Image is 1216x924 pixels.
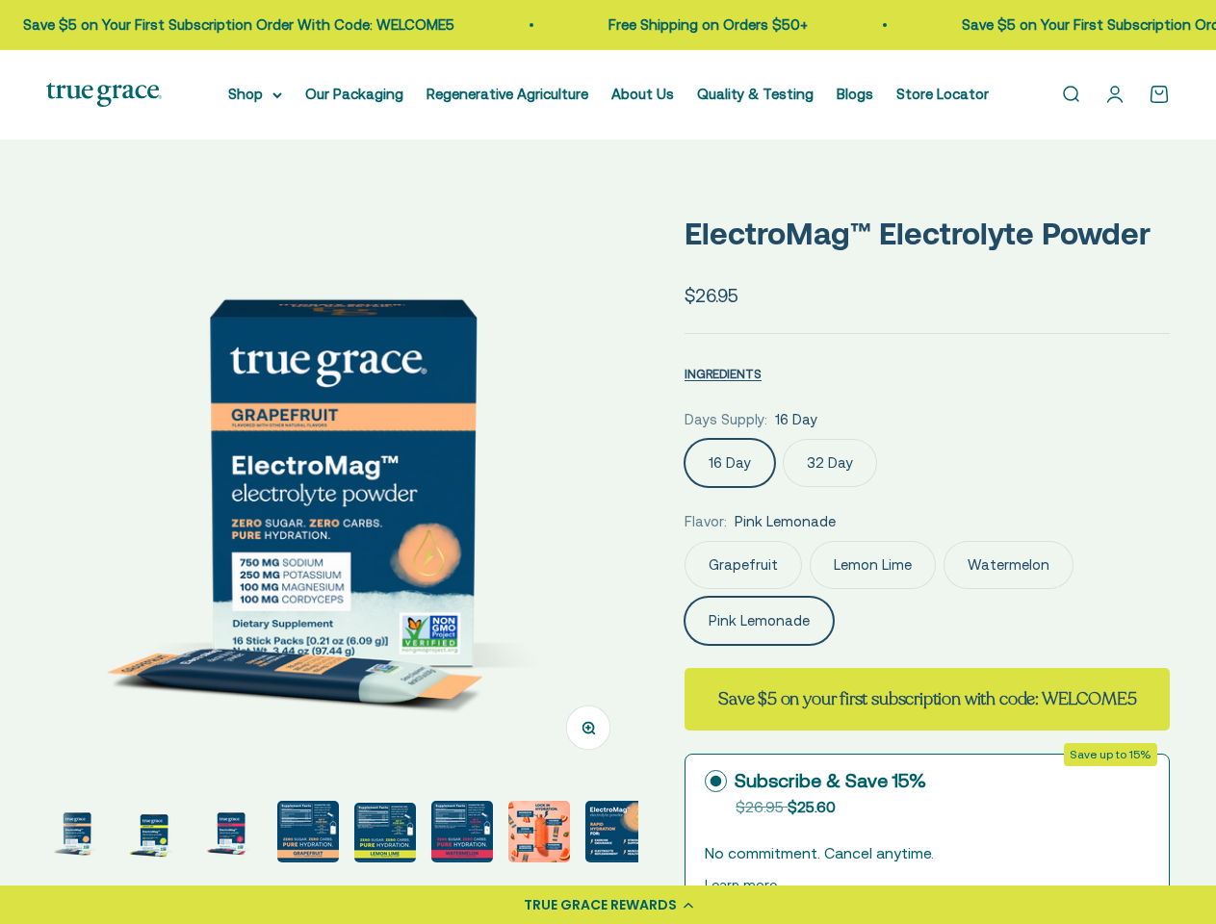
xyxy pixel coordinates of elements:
[524,895,677,915] div: TRUE GRACE REWARDS
[735,510,836,533] span: Pink Lemonade
[46,801,108,862] img: ElectroMag™
[508,801,570,868] button: Go to item 7
[200,801,262,868] button: Go to item 3
[354,803,416,868] button: Go to item 5
[585,801,647,862] img: Rapid Hydration For: - Exercise endurance* - Stress support* - Electrolyte replenishment* - Muscl...
[46,186,638,778] img: ElectroMag™
[896,86,989,102] a: Store Locator
[608,16,808,33] a: Free Shipping on Orders $50+
[718,687,1136,710] strong: Save $5 on your first subscription with code: WELCOME5
[508,801,570,862] img: Magnesium for heart health and stress support* Chloride to support pH balance and oxygen flow* So...
[46,801,108,868] button: Go to item 1
[685,510,727,533] legend: Flavor:
[123,801,185,862] img: ElectroMag™
[685,367,762,381] span: INGREDIENTS
[685,209,1170,258] p: ElectroMag™ Electrolyte Powder
[23,13,454,37] p: Save $5 on Your First Subscription Order With Code: WELCOME5
[354,803,416,862] img: ElectroMag™
[123,801,185,868] button: Go to item 2
[585,801,647,868] button: Go to item 8
[305,86,403,102] a: Our Packaging
[228,83,282,106] summary: Shop
[685,362,762,385] button: INGREDIENTS
[837,86,873,102] a: Blogs
[277,801,339,862] img: 750 mg sodium for fluid balance and cellular communication.* 250 mg potassium supports blood pres...
[200,801,262,862] img: ElectroMag™
[611,86,674,102] a: About Us
[427,86,588,102] a: Regenerative Agriculture
[431,801,493,862] img: ElectroMag™
[685,281,738,310] sale-price: $26.95
[277,801,339,868] button: Go to item 4
[697,86,814,102] a: Quality & Testing
[685,408,767,431] legend: Days Supply:
[431,801,493,868] button: Go to item 6
[775,408,817,431] span: 16 Day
